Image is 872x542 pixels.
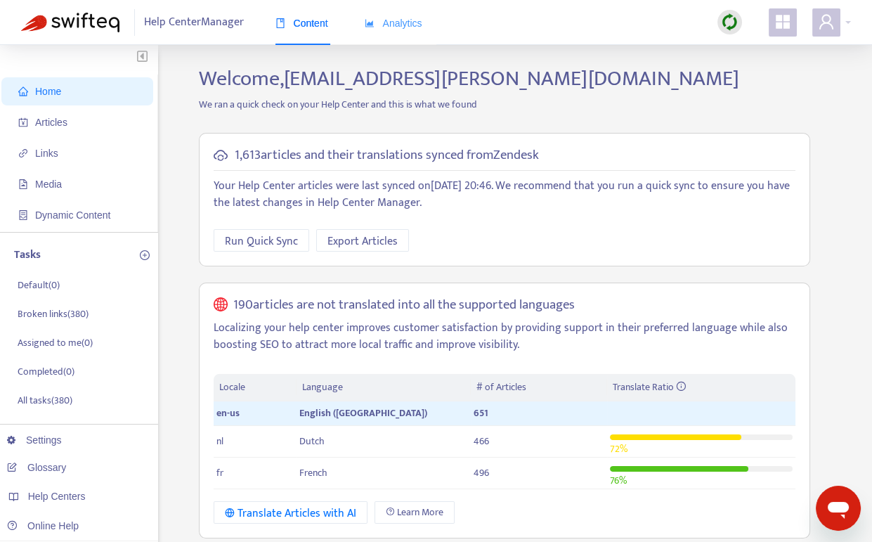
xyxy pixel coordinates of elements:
[214,297,228,314] span: global
[365,18,422,29] span: Analytics
[216,465,223,481] span: fr
[18,179,28,189] span: file-image
[7,462,66,473] a: Glossary
[327,233,398,250] span: Export Articles
[35,117,67,128] span: Articles
[375,501,455,524] a: Learn More
[18,117,28,127] span: account-book
[299,465,327,481] span: French
[233,297,575,314] h5: 190 articles are not translated into all the supported languages
[18,148,28,158] span: link
[235,148,539,164] h5: 1,613 articles and their translations synced from Zendesk
[18,210,28,220] span: container
[610,472,627,489] span: 76 %
[214,501,367,524] button: Translate Articles with AI
[7,434,62,446] a: Settings
[397,505,443,520] span: Learn More
[18,307,89,321] p: Broken links ( 380 )
[225,233,298,250] span: Run Quick Sync
[140,250,150,260] span: plus-circle
[214,148,228,162] span: cloud-sync
[275,18,285,28] span: book
[610,441,627,457] span: 72 %
[816,486,861,531] iframe: Button to launch messaging window
[474,433,489,449] span: 466
[214,320,795,354] p: Localizing your help center improves customer satisfaction by providing support in their preferre...
[18,364,74,379] p: Completed ( 0 )
[365,18,375,28] span: area-chart
[613,380,790,395] div: Translate Ratio
[35,209,110,221] span: Dynamic Content
[216,433,223,449] span: nl
[35,86,61,97] span: Home
[818,13,835,30] span: user
[225,505,356,522] div: Translate Articles with AI
[199,61,739,96] span: Welcome, [EMAIL_ADDRESS][PERSON_NAME][DOMAIN_NAME]
[144,9,244,36] span: Help Center Manager
[471,374,606,401] th: # of Articles
[316,229,409,252] button: Export Articles
[299,433,325,449] span: Dutch
[474,465,489,481] span: 496
[216,405,240,421] span: en-us
[774,13,791,30] span: appstore
[18,393,72,408] p: All tasks ( 380 )
[299,405,427,421] span: English ([GEOGRAPHIC_DATA])
[14,247,41,264] p: Tasks
[35,148,58,159] span: Links
[21,13,119,32] img: Swifteq
[35,179,62,190] span: Media
[474,405,488,421] span: 651
[214,374,297,401] th: Locale
[297,374,471,401] th: Language
[18,86,28,96] span: home
[28,491,86,502] span: Help Centers
[214,178,795,212] p: Your Help Center articles were last synced on [DATE] 20:46 . We recommend that you run a quick sy...
[188,97,821,112] p: We ran a quick check on your Help Center and this is what we found
[214,229,309,252] button: Run Quick Sync
[18,278,60,292] p: Default ( 0 )
[721,13,738,31] img: sync.dc5367851b00ba804db3.png
[18,335,93,350] p: Assigned to me ( 0 )
[7,520,79,531] a: Online Help
[275,18,328,29] span: Content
